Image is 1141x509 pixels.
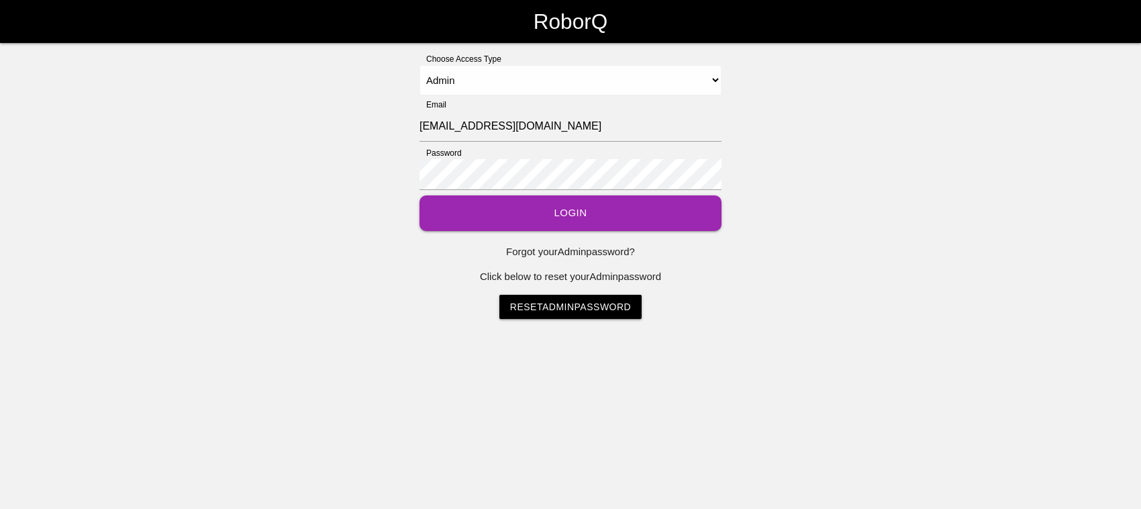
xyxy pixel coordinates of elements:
[419,147,462,159] label: Password
[419,53,501,65] label: Choose Access Type
[419,244,722,260] p: Forgot your Admin password?
[419,195,722,231] button: Login
[419,269,722,285] p: Click below to reset your Admin password
[419,99,446,111] label: Email
[499,295,642,319] a: ResetAdminPassword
